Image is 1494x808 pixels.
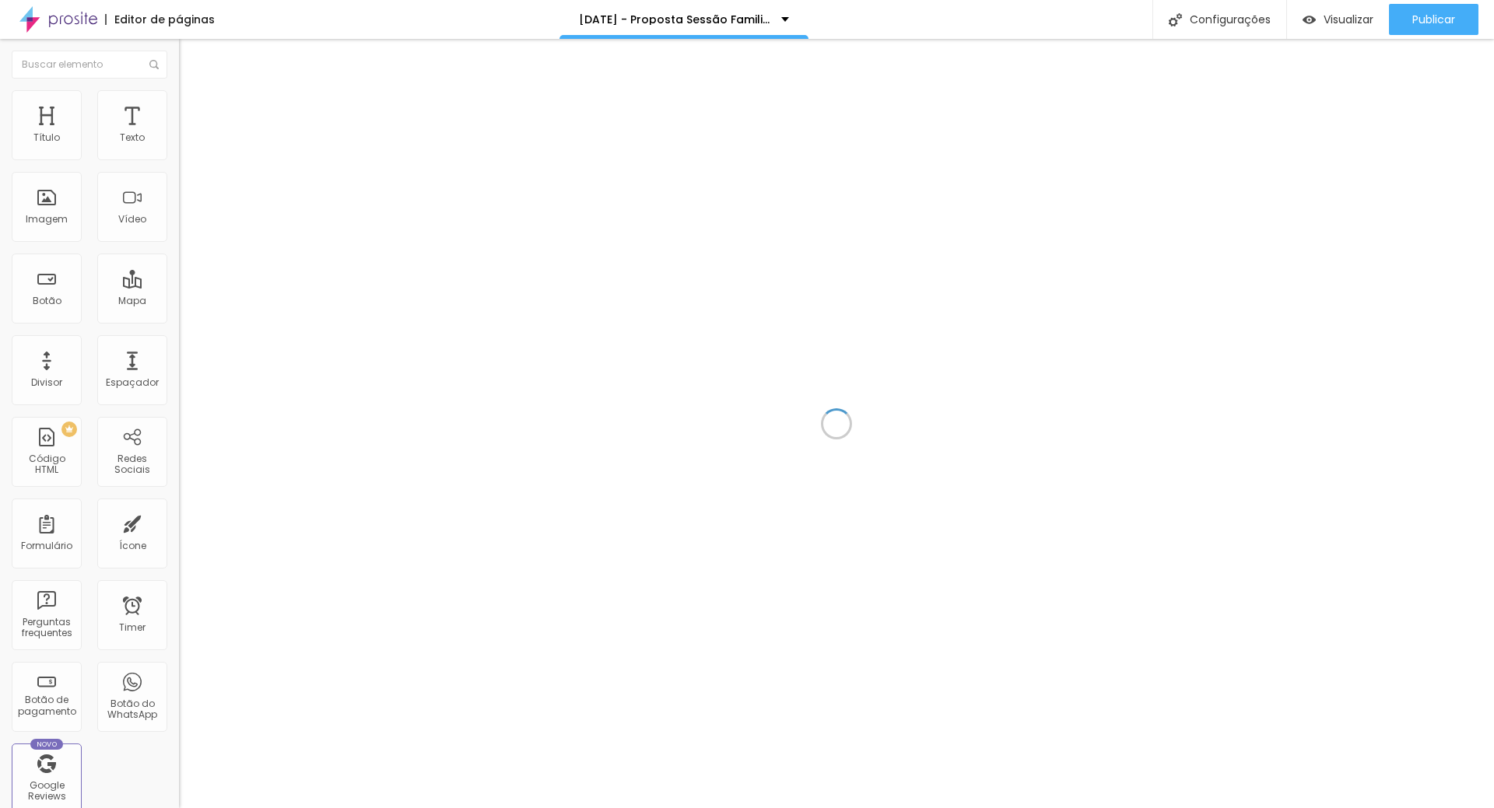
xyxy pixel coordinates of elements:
button: Publicar [1389,4,1478,35]
img: Icone [1169,13,1182,26]
div: Ícone [119,540,146,551]
div: Título [33,132,60,143]
div: Espaçador [106,377,159,388]
button: Visualizar [1287,4,1389,35]
div: Botão [33,296,61,306]
div: Código HTML [16,453,77,476]
div: Novo [30,739,64,750]
div: Divisor [31,377,62,388]
div: Perguntas frequentes [16,617,77,639]
div: Botão de pagamento [16,694,77,717]
div: Texto [120,132,145,143]
div: Timer [119,622,146,633]
p: [DATE] - Proposta Sessão Familiar [579,14,770,25]
input: Buscar elemento [12,51,167,79]
img: Icone [149,60,159,69]
div: Imagem [26,214,68,225]
span: Visualizar [1324,13,1373,26]
div: Mapa [118,296,146,306]
div: Vídeo [118,214,146,225]
div: Redes Sociais [101,453,163,476]
div: Editor de páginas [105,14,215,25]
div: Formulário [21,540,72,551]
div: Google Reviews [16,780,77,803]
span: Publicar [1412,13,1455,26]
img: view-1.svg [1303,13,1316,26]
div: Botão do WhatsApp [101,698,163,721]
